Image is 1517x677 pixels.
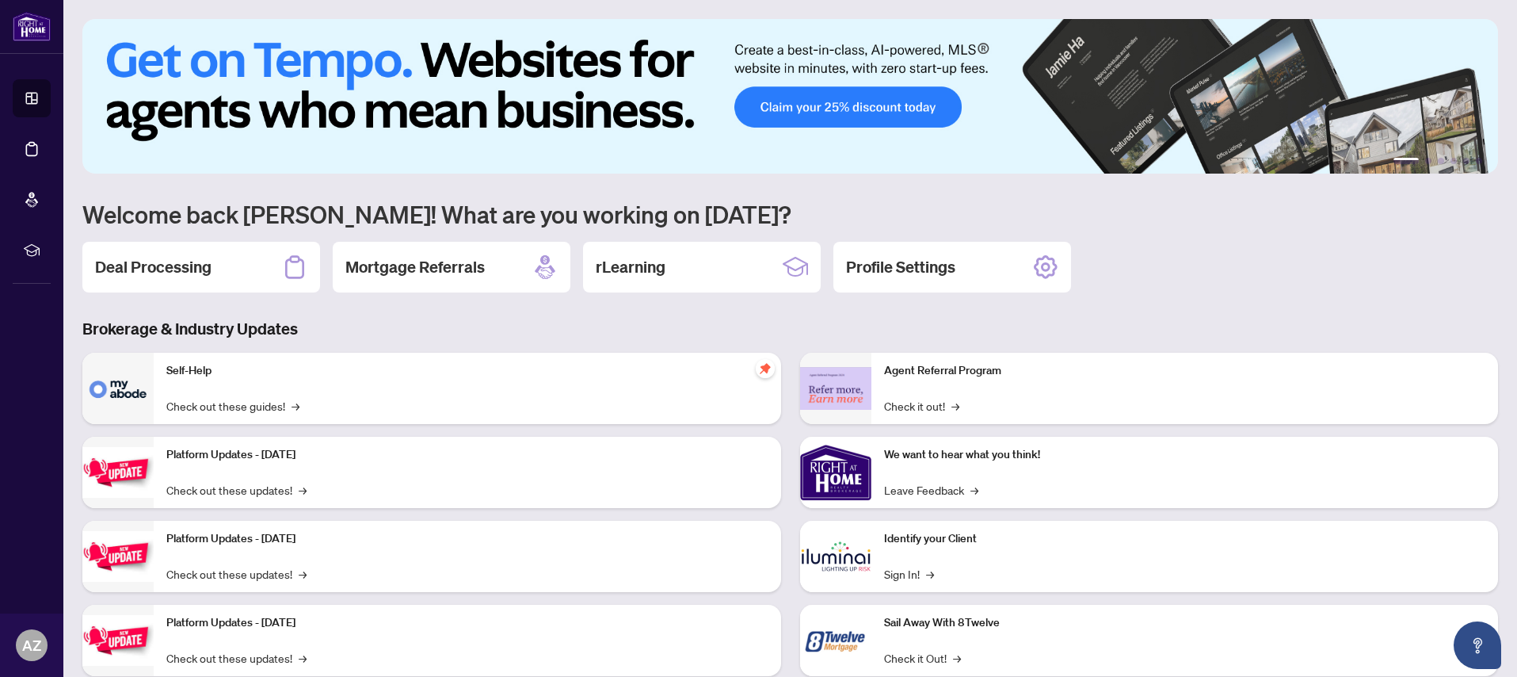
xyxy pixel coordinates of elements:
a: Check it out!→ [884,397,959,415]
img: Platform Updates - July 21, 2025 [82,447,154,497]
button: 1 [1393,158,1419,164]
img: Sail Away With 8Twelve [800,605,871,676]
img: Platform Updates - June 23, 2025 [82,615,154,665]
h2: rLearning [596,256,665,278]
span: → [299,481,307,499]
h2: Profile Settings [846,256,955,278]
button: Open asap [1454,622,1501,669]
a: Check out these guides!→ [166,397,299,415]
img: Slide 0 [82,19,1498,174]
a: Check out these updates!→ [166,481,307,499]
button: 5 [1463,158,1469,164]
p: Platform Updates - [DATE] [166,446,768,464]
button: 4 [1450,158,1457,164]
a: Check it Out!→ [884,649,961,667]
h1: Welcome back [PERSON_NAME]! What are you working on [DATE]? [82,199,1498,229]
p: Agent Referral Program [884,362,1486,380]
span: → [926,565,934,583]
img: logo [13,12,51,41]
span: → [292,397,299,415]
a: Check out these updates!→ [166,649,307,667]
span: → [299,649,307,667]
img: Agent Referral Program [800,367,871,411]
p: Platform Updates - [DATE] [166,530,768,548]
button: 6 [1476,158,1482,164]
p: Sail Away With 8Twelve [884,614,1486,632]
a: Leave Feedback→ [884,481,978,499]
p: Self-Help [166,362,768,380]
a: Check out these updates!→ [166,565,307,583]
img: Platform Updates - July 8, 2025 [82,531,154,581]
h2: Deal Processing [95,256,212,278]
p: Platform Updates - [DATE] [166,614,768,632]
span: → [953,649,961,667]
span: pushpin [756,359,775,378]
p: We want to hear what you think! [884,446,1486,464]
span: → [951,397,959,415]
a: Sign In!→ [884,565,934,583]
button: 2 [1425,158,1431,164]
img: Self-Help [82,353,154,424]
span: AZ [22,634,41,656]
p: Identify your Client [884,530,1486,548]
img: Identify your Client [800,521,871,592]
span: → [970,481,978,499]
button: 3 [1438,158,1444,164]
h2: Mortgage Referrals [345,256,485,278]
h3: Brokerage & Industry Updates [82,318,1498,340]
span: → [299,565,307,583]
img: We want to hear what you think! [800,437,871,508]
